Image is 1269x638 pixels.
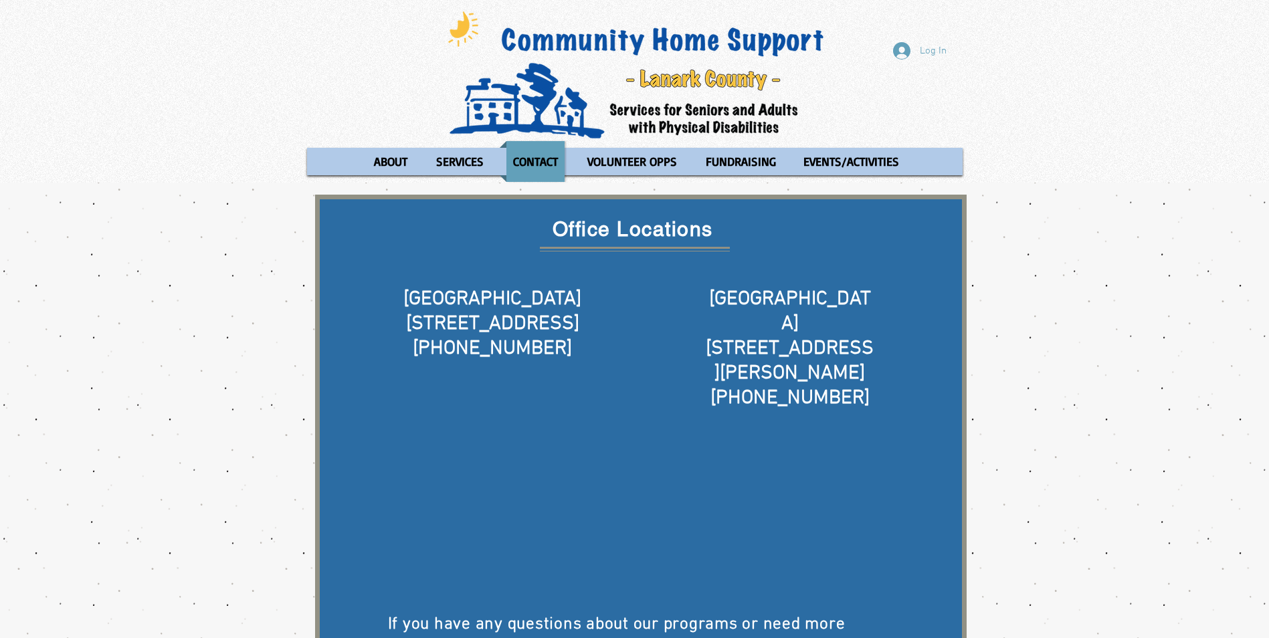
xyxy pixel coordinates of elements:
p: VOLUNTEER OPPS [581,141,683,182]
a: ABOUT [361,141,420,182]
p: SERVICES [430,141,490,182]
a: EVENTS/ACTIVITIES [791,141,912,182]
span: [GEOGRAPHIC_DATA] [709,287,871,336]
a: VOLUNTEER OPPS [575,141,690,182]
span: Office Locations [553,217,713,241]
p: CONTACT [507,141,564,182]
p: EVENTS/ACTIVITIES [797,141,905,182]
p: ABOUT [368,141,413,182]
nav: Site [307,141,963,182]
button: Log In [884,38,956,64]
span: [STREET_ADDRESS] [406,312,579,336]
span: [STREET_ADDRESS][PERSON_NAME] [706,336,874,386]
span: Log In [915,44,951,58]
a: SERVICES [423,141,496,182]
span: [PHONE_NUMBER] [413,336,572,361]
span: [GEOGRAPHIC_DATA] [403,287,581,312]
span: [PHONE_NUMBER] [710,386,870,411]
a: CONTACT [500,141,571,182]
p: FUNDRAISING [700,141,782,182]
a: FUNDRAISING [693,141,787,182]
